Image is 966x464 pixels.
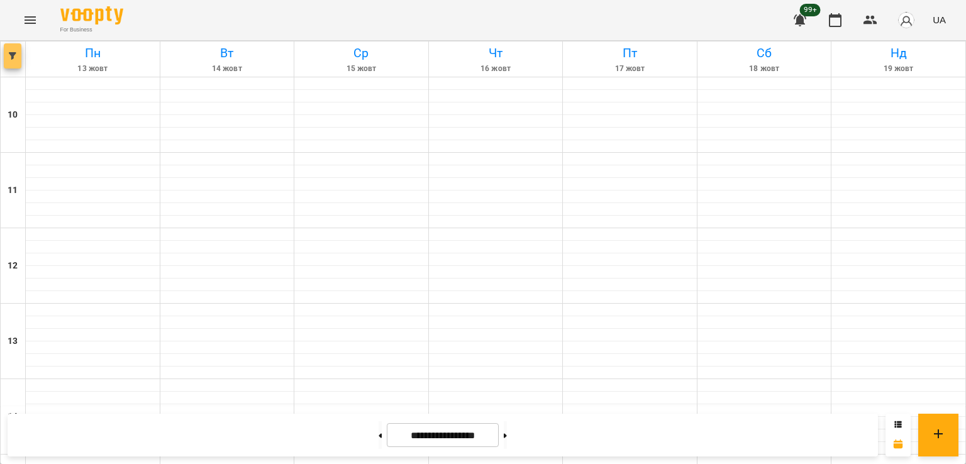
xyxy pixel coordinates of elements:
[699,63,830,75] h6: 18 жовт
[933,13,946,26] span: UA
[833,43,963,63] h6: Нд
[8,184,18,197] h6: 11
[162,63,292,75] h6: 14 жовт
[60,6,123,25] img: Voopty Logo
[8,108,18,122] h6: 10
[897,11,915,29] img: avatar_s.png
[8,334,18,348] h6: 13
[15,5,45,35] button: Menu
[431,63,561,75] h6: 16 жовт
[28,63,158,75] h6: 13 жовт
[296,63,426,75] h6: 15 жовт
[699,43,830,63] h6: Сб
[565,43,695,63] h6: Пт
[928,8,951,31] button: UA
[800,4,821,16] span: 99+
[296,43,426,63] h6: Ср
[162,43,292,63] h6: Вт
[60,26,123,34] span: For Business
[8,259,18,273] h6: 12
[28,43,158,63] h6: Пн
[431,43,561,63] h6: Чт
[833,63,963,75] h6: 19 жовт
[565,63,695,75] h6: 17 жовт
